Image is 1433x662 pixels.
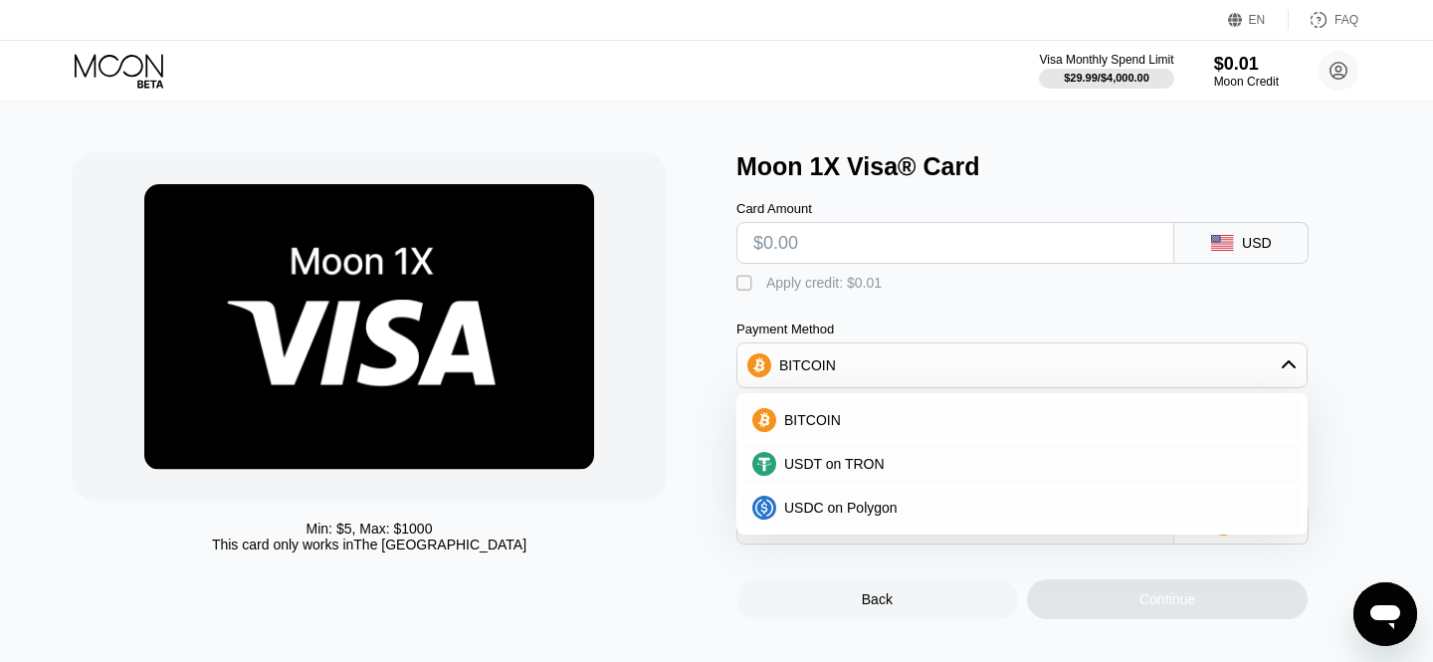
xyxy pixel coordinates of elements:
[742,400,1302,440] div: BITCOIN
[736,201,1174,216] div: Card Amount
[212,537,526,552] div: This card only works in The [GEOGRAPHIC_DATA]
[737,345,1307,385] div: BITCOIN
[307,521,433,537] div: Min: $ 5 , Max: $ 1000
[736,579,1018,619] div: Back
[1064,72,1149,84] div: $29.99 / $4,000.00
[1242,235,1272,251] div: USD
[736,274,756,294] div: 
[862,591,893,607] div: Back
[742,488,1302,528] div: USDC on Polygon
[779,357,836,373] div: BITCOIN
[784,500,898,516] span: USDC on Polygon
[1334,13,1358,27] div: FAQ
[1249,13,1266,27] div: EN
[1228,10,1289,30] div: EN
[753,223,1157,263] input: $0.00
[742,444,1302,484] div: USDT on TRON
[1039,53,1173,89] div: Visa Monthly Spend Limit$29.99/$4,000.00
[1039,53,1173,67] div: Visa Monthly Spend Limit
[1289,10,1358,30] div: FAQ
[1214,54,1279,89] div: $0.01Moon Credit
[1214,54,1279,75] div: $0.01
[784,412,841,428] span: BITCOIN
[766,275,882,291] div: Apply credit: $0.01
[784,456,885,472] span: USDT on TRON
[736,322,1308,336] div: Payment Method
[736,152,1381,181] div: Moon 1X Visa® Card
[1214,75,1279,89] div: Moon Credit
[1353,582,1417,646] iframe: Button to launch messaging window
